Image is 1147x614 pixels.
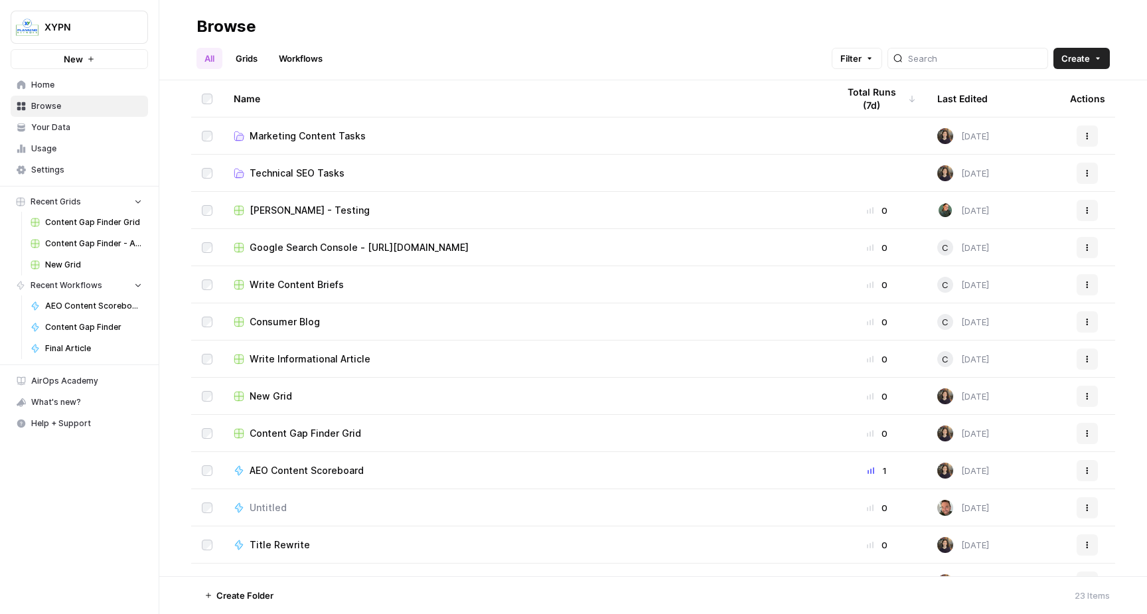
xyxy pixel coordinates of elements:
[25,295,148,317] a: AEO Content Scoreboard
[234,538,816,552] a: Title Rewrite
[25,233,148,254] a: Content Gap Finder - Articles We Haven't Covered
[196,585,281,606] button: Create Folder
[11,74,148,96] a: Home
[196,48,222,69] a: All
[937,463,953,479] img: si2jdu9bmb2f73rxc0ps2jaykwjj
[234,167,816,180] a: Technical SEO Tasks
[832,48,882,69] button: Filter
[937,388,953,404] img: si2jdu9bmb2f73rxc0ps2jaykwjj
[250,538,310,552] span: Title Rewrite
[937,128,989,144] div: [DATE]
[1075,589,1110,602] div: 23 Items
[234,278,816,291] a: Write Content Briefs
[250,315,320,329] span: Consumer Blog
[838,576,916,589] div: 0
[45,216,142,228] span: Content Gap Finder Grid
[271,48,331,69] a: Workflows
[250,352,370,366] span: Write Informational Article
[250,464,364,477] span: AEO Content Scoreboard
[11,392,148,413] button: What's new?
[250,129,366,143] span: Marketing Content Tasks
[45,343,142,354] span: Final Article
[11,192,148,212] button: Recent Grids
[838,390,916,403] div: 0
[937,463,989,479] div: [DATE]
[937,165,953,181] img: si2jdu9bmb2f73rxc0ps2jaykwjj
[11,49,148,69] button: New
[942,352,949,366] span: C
[31,279,102,291] span: Recent Workflows
[942,278,949,291] span: C
[11,138,148,159] a: Usage
[44,21,125,34] span: XYPN
[15,15,39,39] img: XYPN Logo
[250,167,344,180] span: Technical SEO Tasks
[1061,52,1090,65] span: Create
[838,427,916,440] div: 0
[31,79,142,91] span: Home
[250,501,287,514] span: Untitled
[838,241,916,254] div: 0
[216,589,273,602] span: Create Folder
[11,11,148,44] button: Workspace: XYPN
[838,278,916,291] div: 0
[196,16,256,37] div: Browse
[11,275,148,295] button: Recent Workflows
[1070,80,1105,117] div: Actions
[1053,48,1110,69] button: Create
[250,241,469,254] span: Google Search Console - [URL][DOMAIN_NAME]
[250,390,292,403] span: New Grid
[838,464,916,477] div: 1
[25,254,148,275] a: New Grid
[937,500,953,516] img: l527o4zhpgok0nifbc4b6ffvi97p
[942,241,949,254] span: C
[250,204,370,217] span: [PERSON_NAME] - Testing
[234,80,816,117] div: Name
[234,464,816,477] a: AEO Content Scoreboard
[937,388,989,404] div: [DATE]
[937,537,989,553] div: [DATE]
[25,212,148,233] a: Content Gap Finder Grid
[234,390,816,403] a: New Grid
[234,352,816,366] a: Write Informational Article
[937,202,953,218] img: qm830ixv4abw4183xph84z4b7y8g
[234,204,816,217] a: [PERSON_NAME] - Testing
[937,128,953,144] img: si2jdu9bmb2f73rxc0ps2jaykwjj
[838,538,916,552] div: 0
[31,121,142,133] span: Your Data
[45,321,142,333] span: Content Gap Finder
[250,576,287,589] span: Untitled
[937,574,989,590] div: [DATE]
[31,196,81,208] span: Recent Grids
[31,143,142,155] span: Usage
[228,48,266,69] a: Grids
[31,164,142,176] span: Settings
[838,352,916,366] div: 0
[937,165,989,181] div: [DATE]
[937,425,953,441] img: si2jdu9bmb2f73rxc0ps2jaykwjj
[937,500,989,516] div: [DATE]
[250,427,361,440] span: Content Gap Finder Grid
[234,501,816,514] a: Untitled
[11,413,148,434] button: Help + Support
[11,159,148,181] a: Settings
[937,351,989,367] div: [DATE]
[25,317,148,338] a: Content Gap Finder
[64,52,83,66] span: New
[838,501,916,514] div: 0
[838,204,916,217] div: 0
[45,259,142,271] span: New Grid
[45,300,142,312] span: AEO Content Scoreboard
[11,96,148,117] a: Browse
[937,277,989,293] div: [DATE]
[234,315,816,329] a: Consumer Blog
[234,241,816,254] a: Google Search Console - [URL][DOMAIN_NAME]
[31,418,142,429] span: Help + Support
[31,375,142,387] span: AirOps Academy
[11,117,148,138] a: Your Data
[937,314,989,330] div: [DATE]
[45,238,142,250] span: Content Gap Finder - Articles We Haven't Covered
[937,202,989,218] div: [DATE]
[937,80,988,117] div: Last Edited
[937,537,953,553] img: si2jdu9bmb2f73rxc0ps2jaykwjj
